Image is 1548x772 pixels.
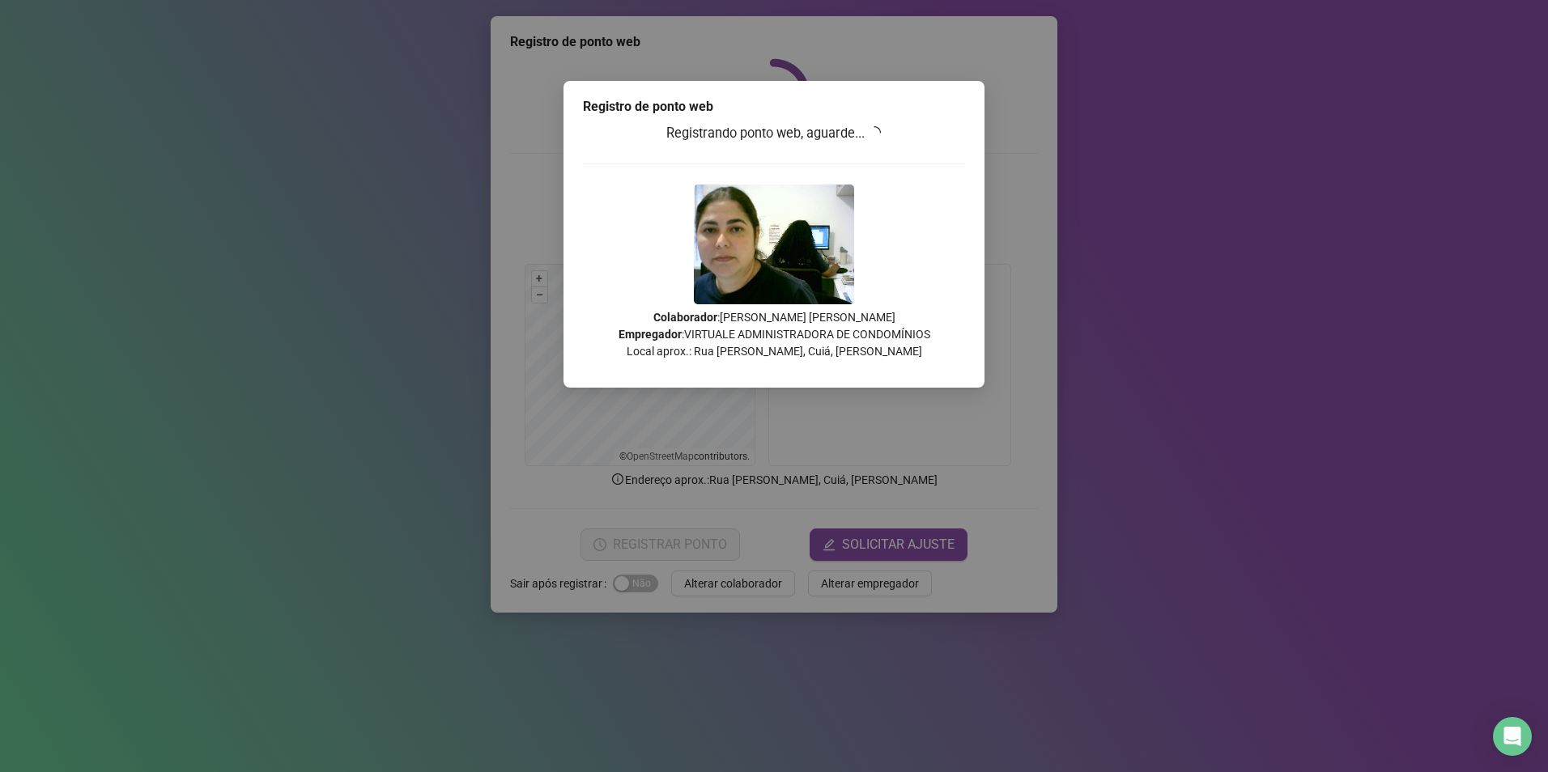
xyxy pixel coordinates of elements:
[583,97,965,117] div: Registro de ponto web
[1493,717,1532,756] div: Open Intercom Messenger
[694,185,854,304] img: 2Q==
[867,125,882,140] span: loading
[583,123,965,144] h3: Registrando ponto web, aguarde...
[583,309,965,360] p: : [PERSON_NAME] [PERSON_NAME] : VIRTUALE ADMINISTRADORA DE CONDOMÍNIOS Local aprox.: Rua [PERSON_...
[619,328,682,341] strong: Empregador
[653,311,717,324] strong: Colaborador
